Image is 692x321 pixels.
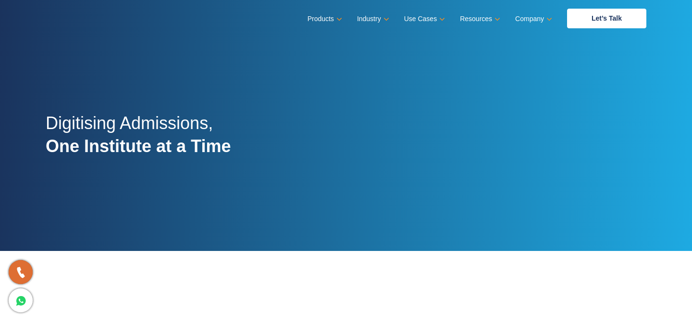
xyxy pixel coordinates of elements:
a: Company [515,12,550,26]
a: Use Cases [404,12,443,26]
a: Resources [460,12,498,26]
a: Products [308,12,340,26]
strong: One Institute at a Time [46,136,231,156]
a: Let’s Talk [567,9,646,28]
h2: Digitising Admissions, [46,112,231,168]
a: Industry [357,12,387,26]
